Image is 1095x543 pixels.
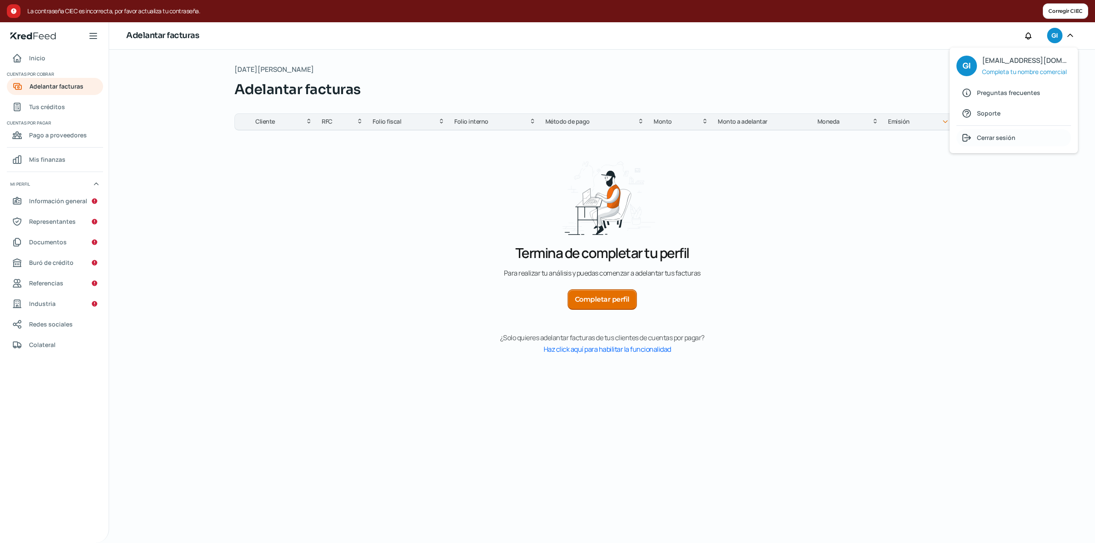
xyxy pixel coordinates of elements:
span: Industria [29,298,56,309]
span: Buró de crédito [29,257,74,268]
span: Inicio [29,53,45,63]
span: [EMAIL_ADDRESS][DOMAIN_NAME] [982,54,1071,67]
span: Documentos [29,237,67,247]
a: Documentos [7,234,103,251]
button: Completar perfil [568,289,637,310]
span: Método de pago [545,116,590,127]
span: Adelantar facturas [234,79,361,100]
span: Representantes [29,216,76,227]
span: Cliente [255,116,275,127]
span: Mis finanzas [29,154,65,165]
a: Inicio [7,50,103,67]
a: Redes sociales [7,316,103,333]
a: Información general [7,193,103,210]
span: RFC [322,116,332,127]
span: Referencias [29,278,63,288]
h1: Adelantar facturas [126,30,199,42]
span: Información general [29,196,87,206]
span: Monto a adelantar [718,116,767,127]
img: Termina de completar tu perfil [545,153,659,238]
span: Emisión [888,116,910,127]
p: Termina de completar tu perfil [515,243,689,262]
span: Adelantar facturas [30,81,83,92]
span: Folio interno [454,116,488,127]
a: Adelantar facturas [7,78,103,95]
span: GI [962,59,971,73]
span: Soporte [977,108,1000,119]
p: Haz click aquí para habilitar la funcionalidad [533,344,671,355]
span: [DATE][PERSON_NAME] [234,63,314,76]
button: Corregir CIEC [1043,3,1088,19]
span: Moneda [817,116,840,127]
span: Tus créditos [29,101,65,112]
span: Mi perfil [10,180,30,188]
span: GI [1051,31,1058,41]
a: Referencias [7,275,103,292]
span: Monto [654,116,672,127]
span: Colateral [29,339,56,350]
a: Pago a proveedores [7,127,103,144]
a: Tus créditos [7,98,103,116]
span: Preguntas frecuentes [977,87,1040,98]
span: Cerrar sesión [977,132,1015,143]
a: Industria [7,295,103,312]
p: ¿Solo quieres adelantar facturas de tus clientes de cuentas por pagar? [500,332,704,344]
span: Pago a proveedores [29,130,87,140]
a: Buró de crédito [7,254,103,271]
span: Redes sociales [29,319,73,329]
a: Representantes [7,213,103,230]
a: Colateral [7,336,103,353]
span: Cuentas por cobrar [7,70,102,78]
span: Folio fiscal [373,116,401,127]
p: P a r a r e a l i z a r t u a n á l i s i s y p u e d a s c o m e n z a r a a d e l a n t a r t u... [504,267,701,279]
span: La contraseña CIEC es incorrecta, por favor actualiza tu contraseña. [27,6,1043,16]
span: Completa tu nombre comercial [982,66,1067,77]
a: Mis finanzas [7,151,103,168]
span: Cuentas por pagar [7,119,102,127]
